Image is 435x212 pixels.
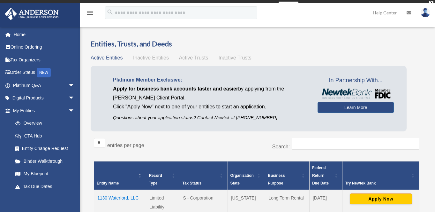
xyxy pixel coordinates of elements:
span: Inactive Entities [133,55,169,60]
button: Apply Now [350,193,412,204]
img: Anderson Advisors Platinum Portal [3,8,61,20]
img: NewtekBankLogoSM.png [321,89,391,99]
span: arrow_drop_down [68,79,81,92]
th: Tax Status: Activate to sort [180,161,228,190]
i: search [107,9,114,16]
label: entries per page [107,143,144,148]
a: Platinum Q&Aarrow_drop_down [4,79,84,92]
th: Organization State: Activate to sort [228,161,265,190]
p: by applying from the [PERSON_NAME] Client Portal. [113,84,308,102]
span: Inactive Trusts [219,55,251,60]
div: close [429,1,433,5]
p: Platinum Member Exclusive: [113,75,308,84]
div: NEW [37,68,51,77]
span: Active Trusts [179,55,208,60]
span: arrow_drop_down [68,92,81,105]
a: My Blueprint [9,168,81,180]
label: Search: [272,144,290,149]
th: Try Newtek Bank : Activate to sort [342,161,419,190]
span: In Partnership With... [318,75,394,86]
th: Business Purpose: Activate to sort [265,161,310,190]
span: Organization State [230,173,254,185]
a: Online Ordering [4,41,84,54]
i: menu [86,9,94,17]
span: Record Type [149,173,162,185]
p: Questions about your application status? Contact Newtek at [PHONE_NUMBER] [113,114,308,122]
a: Tax Due Dates [9,180,81,193]
a: Home [4,28,84,41]
a: Learn More [318,102,394,113]
span: Active Entities [91,55,123,60]
span: Entity Name [97,181,119,185]
span: arrow_drop_down [68,104,81,117]
div: Try Newtek Bank [345,179,409,187]
span: Apply for business bank accounts faster and easier [113,86,238,91]
th: Record Type: Activate to sort [146,161,180,190]
h3: Entities, Trusts, and Deeds [91,39,423,49]
th: Entity Name: Activate to invert sorting [94,161,146,190]
img: User Pic [421,8,430,17]
a: Tax Organizers [4,53,84,66]
th: Federal Return Due Date: Activate to sort [309,161,342,190]
div: Get a chance to win 6 months of Platinum for free just by filling out this [137,2,276,9]
span: Business Purpose [268,173,285,185]
a: CTA Hub [9,130,81,142]
span: Federal Return Due Date [312,166,329,185]
a: Overview [9,117,78,130]
a: Order StatusNEW [4,66,84,79]
a: menu [86,11,94,17]
p: Click "Apply Now" next to one of your entities to start an application. [113,102,308,111]
a: Entity Change Request [9,142,81,155]
a: survey [279,2,298,9]
a: My Entitiesarrow_drop_down [4,104,81,117]
a: Digital Productsarrow_drop_down [4,92,84,105]
span: Tax Status [183,181,202,185]
a: Binder Walkthrough [9,155,81,168]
